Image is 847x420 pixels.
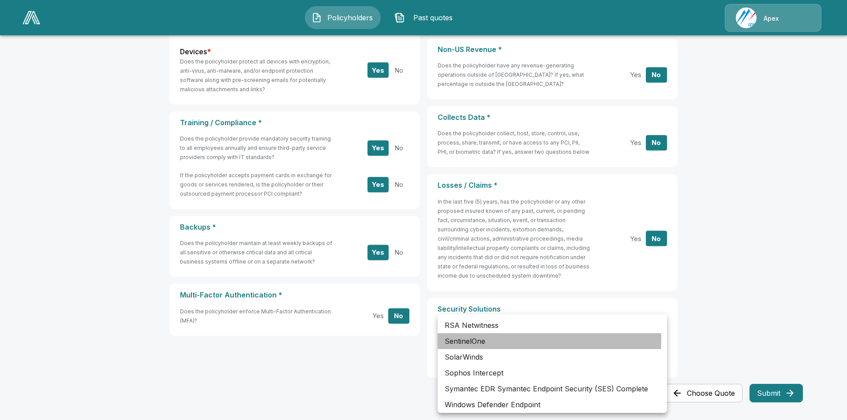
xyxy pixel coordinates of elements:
[438,365,667,381] li: Sophos Intercept
[438,333,667,349] li: SentinelOne
[438,381,667,397] li: Symantec EDR Symantec Endpoint Security (SES) Complete
[438,317,667,333] li: RSA Netwitness
[438,349,667,365] li: SolarWinds
[438,397,667,413] li: Windows Defender Endpoint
